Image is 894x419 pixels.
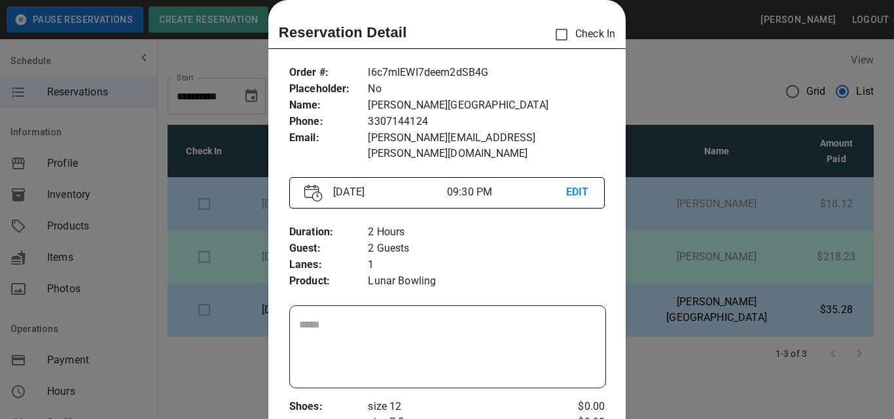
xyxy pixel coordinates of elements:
p: Placeholder : [289,81,368,97]
p: Reservation Detail [279,22,407,43]
p: [PERSON_NAME][GEOGRAPHIC_DATA] [368,97,605,114]
p: Product : [289,273,368,290]
p: Duration : [289,224,368,241]
p: Shoes : [289,399,368,415]
p: No [368,81,605,97]
p: Guest : [289,241,368,257]
p: [PERSON_NAME][EMAIL_ADDRESS][PERSON_NAME][DOMAIN_NAME] [368,130,605,161]
img: Vector [304,184,323,202]
p: Order # : [289,65,368,81]
p: $0.00 [552,399,605,414]
p: Email : [289,130,368,146]
p: Name : [289,97,368,114]
p: EDIT [566,184,590,201]
p: I6c7mIEWI7deem2dSB4G [368,65,605,81]
p: size 12 [368,399,552,414]
p: Lanes : [289,257,368,273]
p: 2 Guests [368,241,605,257]
p: 1 [368,257,605,273]
p: 09:30 PM [447,184,566,200]
p: Check In [548,21,615,48]
p: 3307144124 [368,114,605,130]
p: Lunar Bowling [368,273,605,290]
p: 2 Hours [368,224,605,241]
p: Phone : [289,114,368,130]
p: [DATE] [328,184,447,200]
